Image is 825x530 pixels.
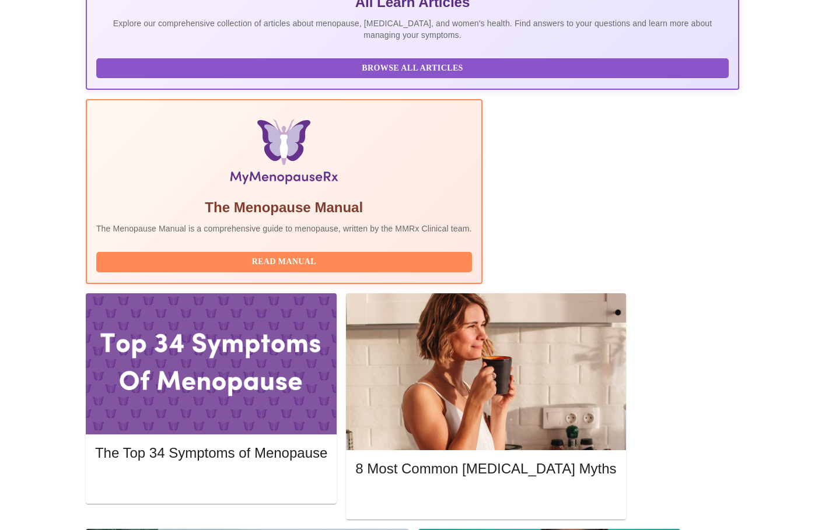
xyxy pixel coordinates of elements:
[95,444,327,462] h5: The Top 34 Symptoms of Menopause
[96,62,732,72] a: Browse All Articles
[95,473,327,493] button: Read More
[96,58,729,79] button: Browse All Articles
[355,459,616,478] h5: 8 Most Common [MEDICAL_DATA] Myths
[96,198,472,217] h5: The Menopause Manual
[355,493,619,503] a: Read More
[96,17,729,41] p: Explore our comprehensive collection of articles about menopause, [MEDICAL_DATA], and women's hea...
[156,119,412,189] img: Menopause Manual
[96,252,472,272] button: Read Manual
[367,492,604,507] span: Read More
[96,256,475,266] a: Read Manual
[95,477,330,487] a: Read More
[107,476,316,490] span: Read More
[108,255,460,269] span: Read Manual
[108,61,717,76] span: Browse All Articles
[96,223,472,234] p: The Menopause Manual is a comprehensive guide to menopause, written by the MMRx Clinical team.
[355,489,616,510] button: Read More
